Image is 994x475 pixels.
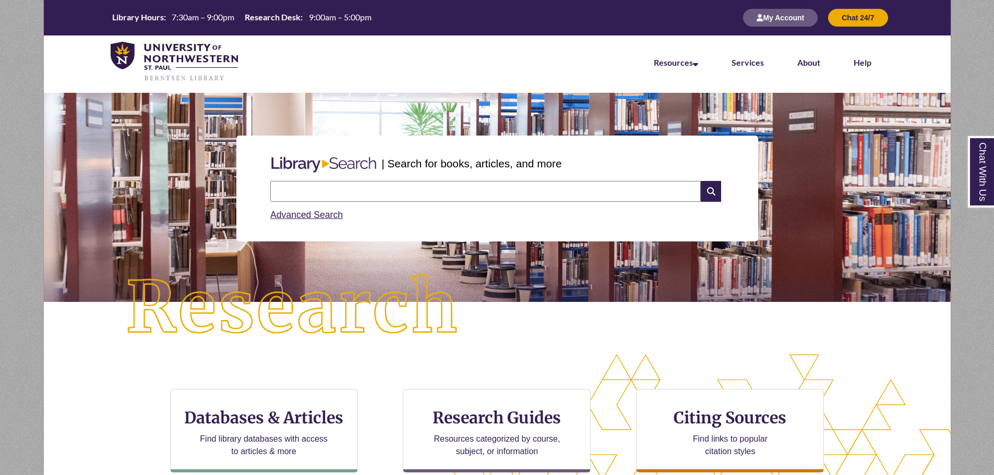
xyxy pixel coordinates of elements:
p: | Search for books, articles, and more [381,155,561,172]
th: Research Desk: [241,11,304,23]
a: Resources [654,57,698,67]
a: My Account [743,13,818,22]
img: Libary Search [266,153,381,177]
a: Services [732,57,764,67]
p: Find links to popular citation styles [679,433,781,458]
span: 7:30am – 9:00pm [172,12,234,22]
button: Chat 24/7 [828,9,888,27]
a: Chat 24/7 [828,13,888,22]
a: Citing Sources Find links to popular citation styles [636,389,824,472]
a: Hours Today [108,11,376,24]
a: Back to Top [952,214,991,228]
a: Help [854,57,871,67]
button: My Account [743,9,818,27]
p: Resources categorized by course, subject, or information [429,433,565,458]
h3: Research Guides [412,408,582,428]
a: Research Guides Resources categorized by course, subject, or information [403,389,591,472]
img: Research [89,237,497,379]
h3: Citing Sources [667,408,794,428]
span: 9:00am – 5:00pm [309,12,372,22]
table: Hours Today [108,11,376,23]
h3: Databases & Articles [179,408,349,428]
th: Library Hours: [108,11,167,23]
a: Databases & Articles Find library databases with access to articles & more [170,389,358,472]
a: Advanced Search [270,210,343,220]
i: Search [701,181,721,202]
img: UNWSP Library Logo [111,42,238,82]
a: About [797,57,820,67]
p: Find library databases with access to articles & more [196,433,332,458]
